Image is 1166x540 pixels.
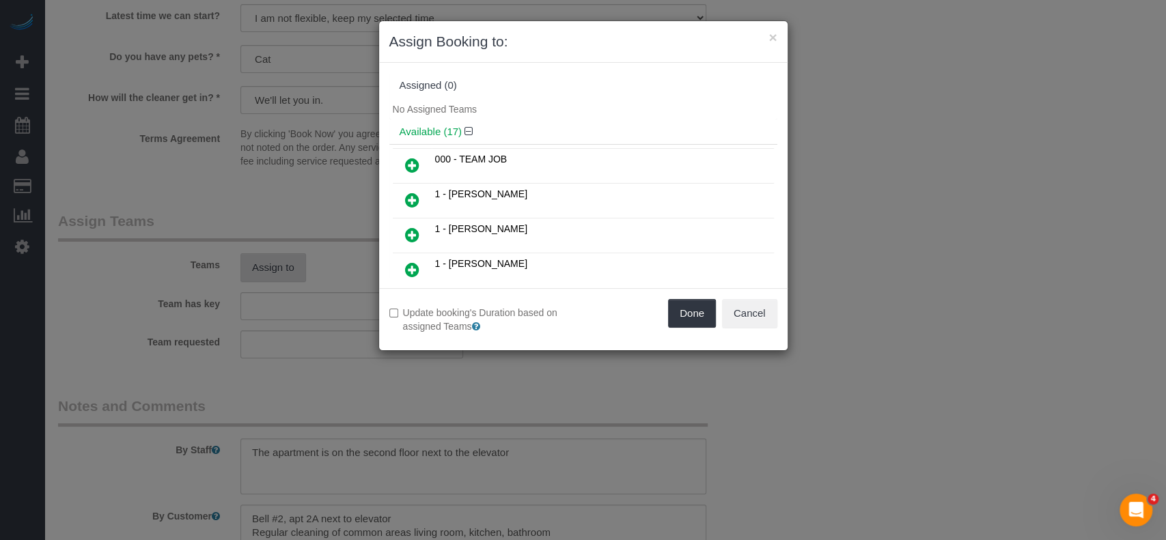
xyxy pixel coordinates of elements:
[389,306,573,333] label: Update booking's Duration based on assigned Teams
[400,126,767,138] h4: Available (17)
[400,80,767,91] div: Assigned (0)
[435,154,508,165] span: 000 - TEAM JOB
[722,299,777,328] button: Cancel
[393,104,477,115] span: No Assigned Teams
[1120,494,1152,526] iframe: Intercom live chat
[768,30,777,44] button: ×
[1148,494,1158,505] span: 4
[389,309,398,317] input: Update booking's Duration based on assigned Teams
[668,299,716,328] button: Done
[389,31,777,52] h3: Assign Booking to:
[435,188,527,199] span: 1 - [PERSON_NAME]
[435,223,527,234] span: 1 - [PERSON_NAME]
[435,258,527,269] span: 1 - [PERSON_NAME]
